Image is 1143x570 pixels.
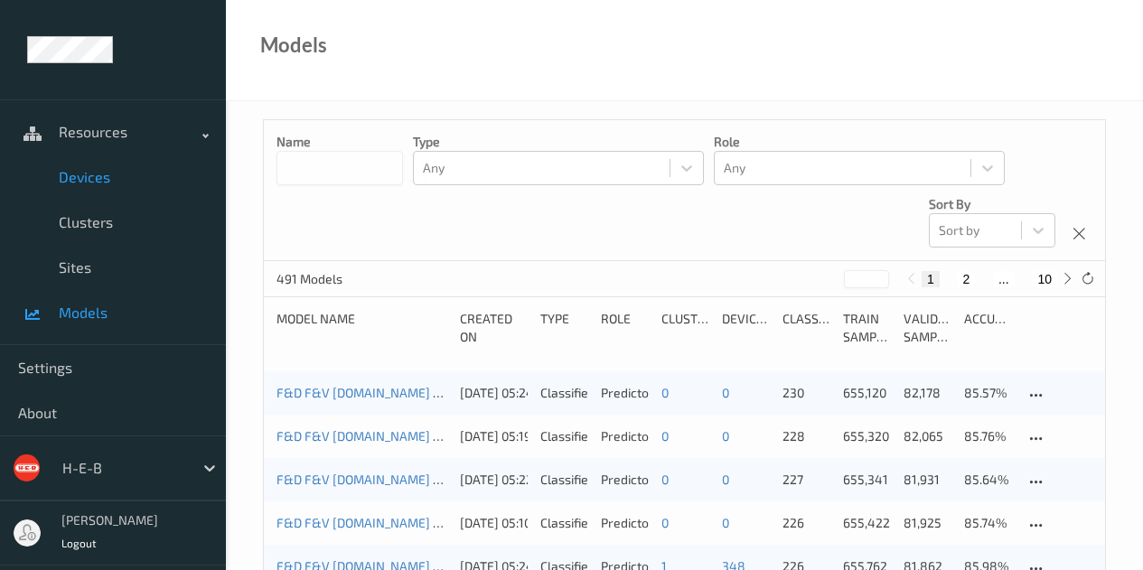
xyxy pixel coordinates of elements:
div: Type [540,310,588,346]
p: 85.76% [964,427,1012,445]
p: 655,120 [843,384,891,402]
p: 81,925 [904,514,951,532]
p: Role [714,133,1005,151]
div: Predictor [601,514,649,532]
p: 228 [782,427,830,445]
p: 227 [782,471,830,489]
a: 0 [661,428,669,444]
a: 0 [661,515,669,530]
div: Validation Samples [904,310,951,346]
p: 230 [782,384,830,402]
a: 0 [722,428,729,444]
p: 655,422 [843,514,891,532]
p: 226 [782,514,830,532]
a: F&D F&V [DOMAIN_NAME] (Daily) [DATE] 16:30 [DATE] 16:30 Auto Save [276,472,678,487]
div: Predictor [601,427,649,445]
a: 0 [722,515,729,530]
p: 85.74% [964,514,1012,532]
div: Classifier [540,514,588,532]
div: [DATE] 05:19:08 [460,427,529,445]
div: Predictor [601,471,649,489]
div: Created On [460,310,529,346]
div: Classifier [540,384,588,402]
div: [DATE] 05:10:05 [460,514,529,532]
button: ... [993,271,1015,287]
button: 10 [1032,271,1057,287]
a: 0 [661,472,669,487]
div: Classes [782,310,830,346]
a: 0 [722,472,729,487]
div: Accuracy [964,310,1012,346]
p: 85.64% [964,471,1012,489]
button: 1 [922,271,940,287]
div: Model Name [276,310,447,346]
a: F&D F&V [DOMAIN_NAME] (Daily) [DATE] 16:30 [DATE] 16:30 Auto Save [276,515,678,530]
p: 82,065 [904,427,951,445]
p: Type [413,133,704,151]
p: Sort by [929,195,1055,213]
p: 82,178 [904,384,951,402]
p: 85.57% [964,384,1012,402]
p: 491 Models [276,270,412,288]
p: 655,341 [843,471,891,489]
div: Predictor [601,384,649,402]
a: F&D F&V [DOMAIN_NAME] (Daily) [DATE] 16:30 [DATE] 16:30 Auto Save [276,385,678,400]
p: 81,931 [904,471,951,489]
div: Classifier [540,427,588,445]
div: [DATE] 05:22:40 [460,471,529,489]
a: 0 [661,385,669,400]
button: 2 [957,271,975,287]
div: devices [722,310,770,346]
div: Role [601,310,649,346]
div: [DATE] 05:24:38 [460,384,529,402]
div: Train Samples [843,310,891,346]
p: Name [276,133,403,151]
p: 655,320 [843,427,891,445]
div: clusters [661,310,709,346]
a: F&D F&V [DOMAIN_NAME] (Daily) [DATE] 16:30 [DATE] 16:30 Auto Save [276,428,678,444]
div: Models [260,36,327,54]
div: Classifier [540,471,588,489]
a: 0 [722,385,729,400]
